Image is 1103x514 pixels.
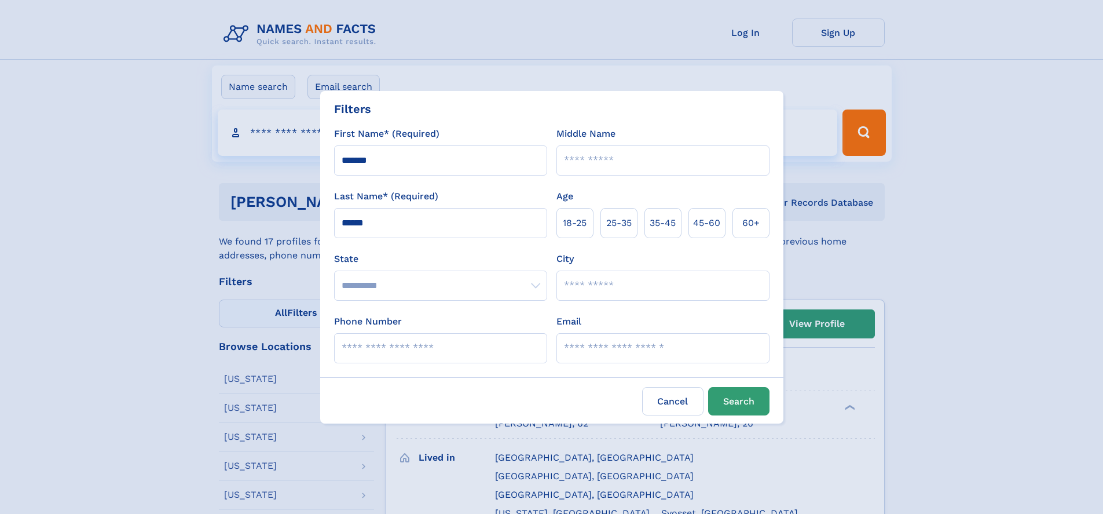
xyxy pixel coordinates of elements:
[334,127,439,141] label: First Name* (Required)
[556,189,573,203] label: Age
[708,387,769,415] button: Search
[642,387,703,415] label: Cancel
[556,315,581,329] label: Email
[556,127,615,141] label: Middle Name
[334,315,402,329] label: Phone Number
[556,252,574,266] label: City
[563,216,587,230] span: 18‑25
[693,216,720,230] span: 45‑60
[650,216,676,230] span: 35‑45
[334,100,371,118] div: Filters
[606,216,632,230] span: 25‑35
[742,216,760,230] span: 60+
[334,189,438,203] label: Last Name* (Required)
[334,252,547,266] label: State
